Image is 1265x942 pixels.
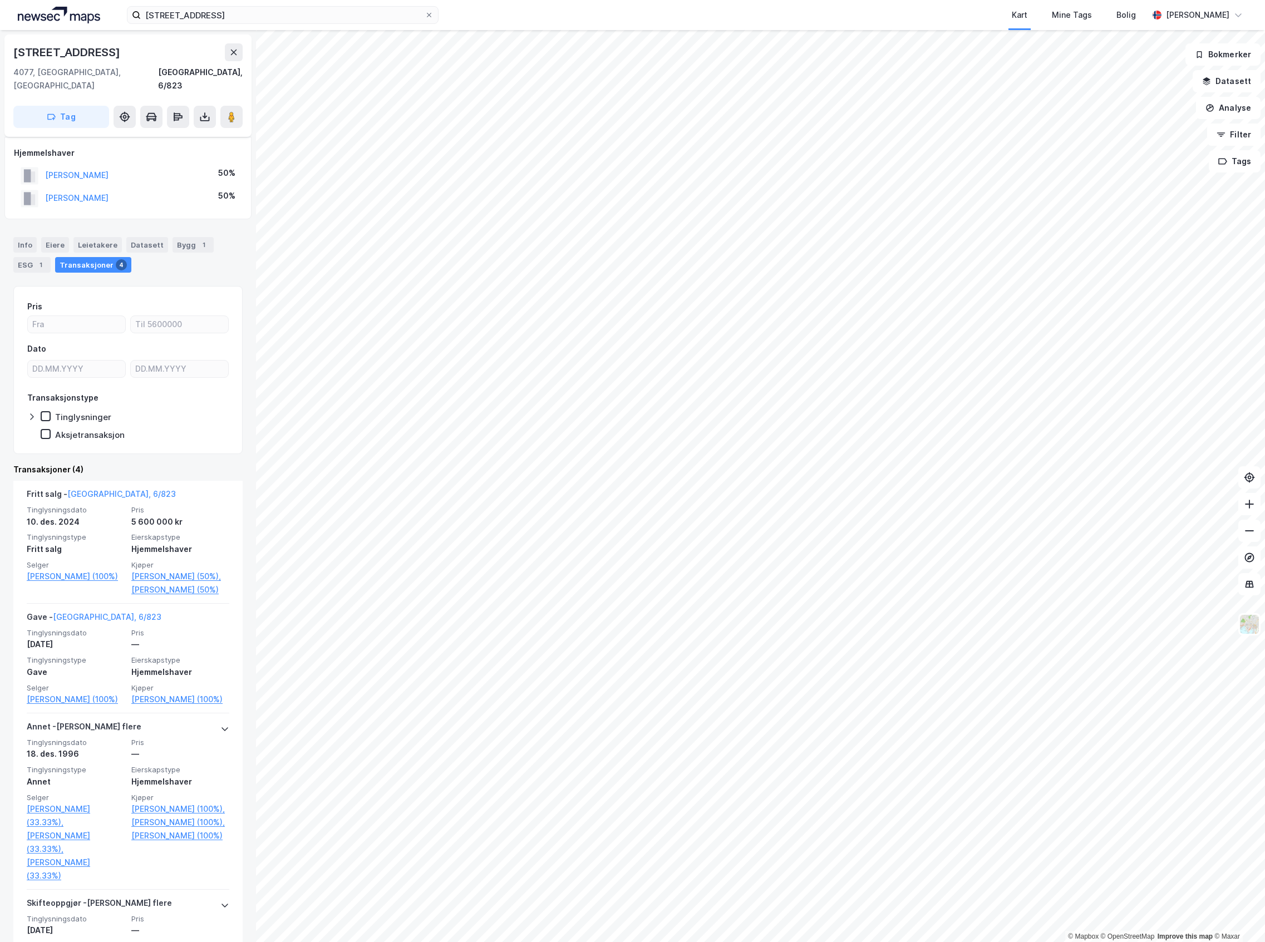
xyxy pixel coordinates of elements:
[131,628,229,638] span: Pris
[27,610,161,628] div: Gave -
[27,532,125,542] span: Tinglysningstype
[1196,97,1261,119] button: Analyse
[131,316,228,333] input: Til 5600000
[27,391,99,405] div: Transaksjonstype
[131,583,229,596] a: [PERSON_NAME] (50%)
[1185,43,1261,66] button: Bokmerker
[13,106,109,128] button: Tag
[27,802,125,829] a: [PERSON_NAME] (33.33%),
[131,542,229,556] div: Hjemmelshaver
[27,570,125,583] a: [PERSON_NAME] (100%)
[131,747,229,761] div: —
[116,259,127,270] div: 4
[1101,933,1155,940] a: OpenStreetMap
[1209,889,1265,942] div: Kontrollprogram for chat
[18,7,100,23] img: logo.a4113a55bc3d86da70a041830d287a7e.svg
[131,665,229,679] div: Hjemmelshaver
[131,532,229,542] span: Eierskapstype
[27,655,125,665] span: Tinglysningstype
[27,542,125,556] div: Fritt salg
[53,612,161,622] a: [GEOGRAPHIC_DATA], 6/823
[27,665,125,679] div: Gave
[28,361,125,377] input: DD.MM.YYYY
[13,237,37,253] div: Info
[1068,933,1099,940] a: Mapbox
[27,505,125,515] span: Tinglysningsdato
[35,259,46,270] div: 1
[27,693,125,706] a: [PERSON_NAME] (100%)
[1209,889,1265,942] iframe: Chat Widget
[13,257,51,273] div: ESG
[13,66,158,92] div: 4077, [GEOGRAPHIC_DATA], [GEOGRAPHIC_DATA]
[28,316,125,333] input: Fra
[55,430,125,440] div: Aksjetransaksjon
[131,914,229,924] span: Pris
[14,146,242,160] div: Hjemmelshaver
[1193,70,1261,92] button: Datasett
[131,655,229,665] span: Eierskapstype
[218,189,235,203] div: 50%
[1239,614,1260,635] img: Z
[131,361,228,377] input: DD.MM.YYYY
[27,683,125,693] span: Selger
[131,738,229,747] span: Pris
[131,638,229,651] div: —
[73,237,122,253] div: Leietakere
[218,166,235,180] div: 50%
[131,570,229,583] a: [PERSON_NAME] (50%),
[27,775,125,788] div: Annet
[27,300,42,313] div: Pris
[131,505,229,515] span: Pris
[173,237,214,253] div: Bygg
[131,515,229,529] div: 5 600 000 kr
[131,924,229,937] div: —
[131,775,229,788] div: Hjemmelshaver
[27,720,141,738] div: Annet - [PERSON_NAME] flere
[27,487,176,505] div: Fritt salg -
[1012,8,1027,22] div: Kart
[141,7,425,23] input: Søk på adresse, matrikkel, gårdeiere, leietakere eller personer
[27,342,46,356] div: Dato
[1207,124,1261,146] button: Filter
[13,43,122,61] div: [STREET_ADDRESS]
[27,829,125,856] a: [PERSON_NAME] (33.33%),
[131,829,229,842] a: [PERSON_NAME] (100%)
[41,237,69,253] div: Eiere
[67,489,176,499] a: [GEOGRAPHIC_DATA], 6/823
[55,257,131,273] div: Transaksjoner
[1052,8,1092,22] div: Mine Tags
[27,765,125,775] span: Tinglysningstype
[27,747,125,761] div: 18. des. 1996
[131,765,229,775] span: Eierskapstype
[131,683,229,693] span: Kjøper
[27,793,125,802] span: Selger
[27,856,125,882] a: [PERSON_NAME] (33.33%)
[27,628,125,638] span: Tinglysningsdato
[1166,8,1229,22] div: [PERSON_NAME]
[27,515,125,529] div: 10. des. 2024
[27,738,125,747] span: Tinglysningsdato
[27,914,125,924] span: Tinglysningsdato
[198,239,209,250] div: 1
[27,924,125,937] div: [DATE]
[27,560,125,570] span: Selger
[126,237,168,253] div: Datasett
[131,693,229,706] a: [PERSON_NAME] (100%)
[27,638,125,651] div: [DATE]
[131,816,229,829] a: [PERSON_NAME] (100%),
[131,802,229,816] a: [PERSON_NAME] (100%),
[131,793,229,802] span: Kjøper
[27,896,172,914] div: Skifteoppgjør - [PERSON_NAME] flere
[1209,150,1261,172] button: Tags
[13,463,243,476] div: Transaksjoner (4)
[55,412,111,422] div: Tinglysninger
[158,66,243,92] div: [GEOGRAPHIC_DATA], 6/823
[1116,8,1136,22] div: Bolig
[1158,933,1213,940] a: Improve this map
[131,560,229,570] span: Kjøper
